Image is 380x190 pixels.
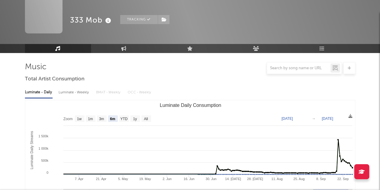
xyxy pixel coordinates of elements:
[293,177,304,181] text: 25. Aug
[144,117,148,121] text: All
[70,15,113,25] div: 333 Mob
[247,177,263,181] text: 28. [DATE]
[120,117,127,121] text: YTD
[271,177,282,181] text: 11. Aug
[160,103,221,108] text: Luminate Daily Consumption
[118,177,128,181] text: 5. May
[133,117,137,121] text: 1y
[163,177,172,181] text: 2. Jun
[205,177,216,181] text: 30. Jun
[312,117,315,121] text: →
[281,117,293,121] text: [DATE]
[41,159,48,162] text: 500k
[77,117,82,121] text: 1w
[267,66,330,71] input: Search by song name or URL
[184,177,194,181] text: 16. Jun
[110,117,115,121] text: 6m
[38,147,48,150] text: 1 000k
[96,177,106,181] text: 21. Apr
[337,177,348,181] text: 22. Sep
[88,117,93,121] text: 1m
[63,117,73,121] text: Zoom
[120,15,158,24] button: Tracking
[30,131,34,169] text: Luminate Daily Streams
[38,134,48,138] text: 1 500k
[316,177,326,181] text: 8. Sep
[225,177,241,181] text: 14. [DATE]
[74,177,83,181] text: 7. Apr
[59,87,90,98] div: Luminate - Weekly
[139,177,151,181] text: 19. May
[25,87,53,98] div: Luminate - Daily
[25,76,84,83] span: Total Artist Consumption
[99,117,104,121] text: 3m
[322,117,333,121] text: [DATE]
[46,171,48,174] text: 0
